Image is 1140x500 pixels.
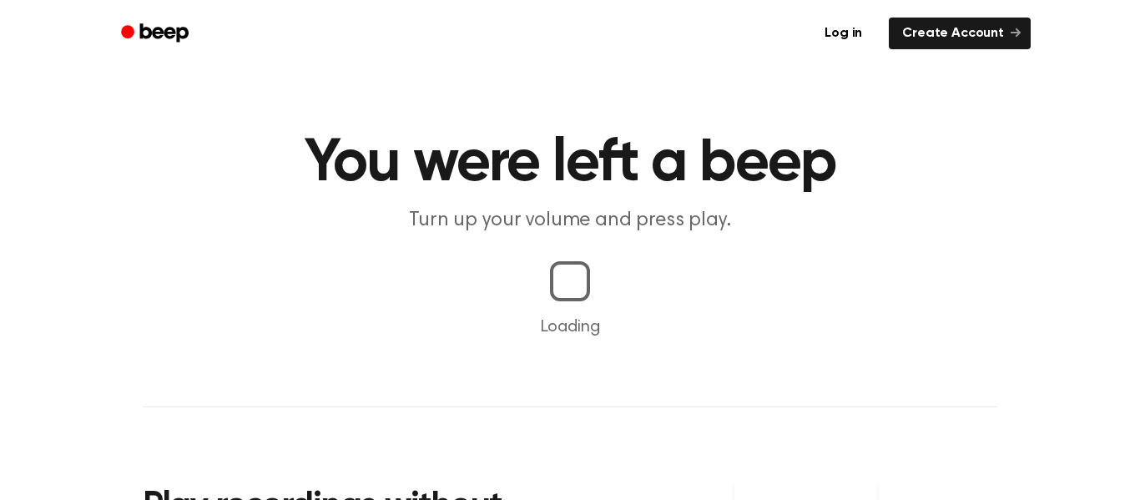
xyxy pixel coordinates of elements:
[109,18,204,50] a: Beep
[808,14,879,53] a: Log in
[20,315,1120,340] p: Loading
[143,134,997,194] h1: You were left a beep
[889,18,1031,49] a: Create Account
[250,207,890,235] p: Turn up your volume and press play.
